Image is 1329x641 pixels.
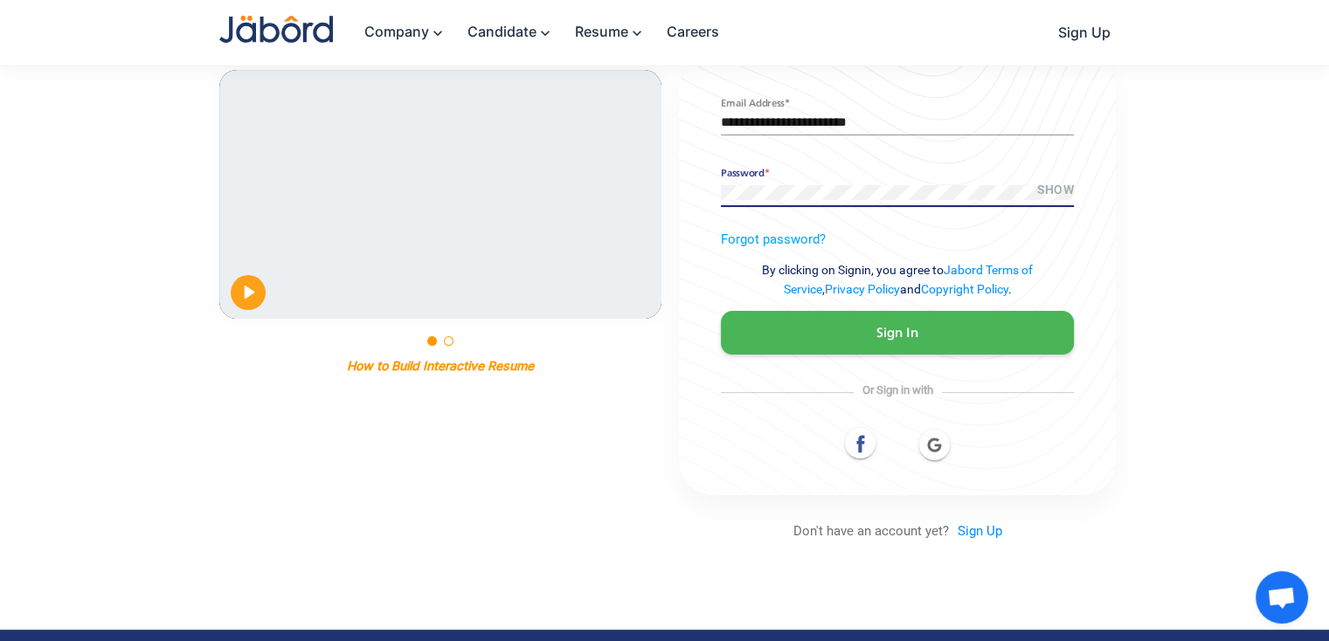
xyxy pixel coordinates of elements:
[721,231,826,247] a: Forgot password?
[921,282,1008,296] a: Copyright Policy
[1037,183,1074,197] span: SHOW
[628,24,649,42] mat-icon: keyboard_arrow_down
[721,311,1074,355] button: Sign In
[219,16,333,43] img: Jabord
[231,275,266,310] button: Play
[854,383,942,396] span: Or Sign in with
[679,523,1116,539] p: Don't have an account yet?
[649,14,719,50] a: Careers
[949,523,1002,539] a: Sign Up
[1041,15,1111,51] a: Sign Up
[1256,571,1308,624] div: Open chat
[347,14,450,52] a: Company
[721,260,1074,300] p: By clicking on Signin, you agree to , and .
[347,358,419,373] p: How to Build
[825,282,900,296] a: Privacy Policy
[429,24,450,42] mat-icon: keyboard_arrow_down
[784,263,1034,296] a: Jabord Terms of Service
[423,358,534,373] p: Interactive Resume
[557,14,649,52] a: Resume
[876,327,918,340] span: Sign In
[536,24,557,42] mat-icon: keyboard_arrow_down
[450,14,557,52] a: Candidate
